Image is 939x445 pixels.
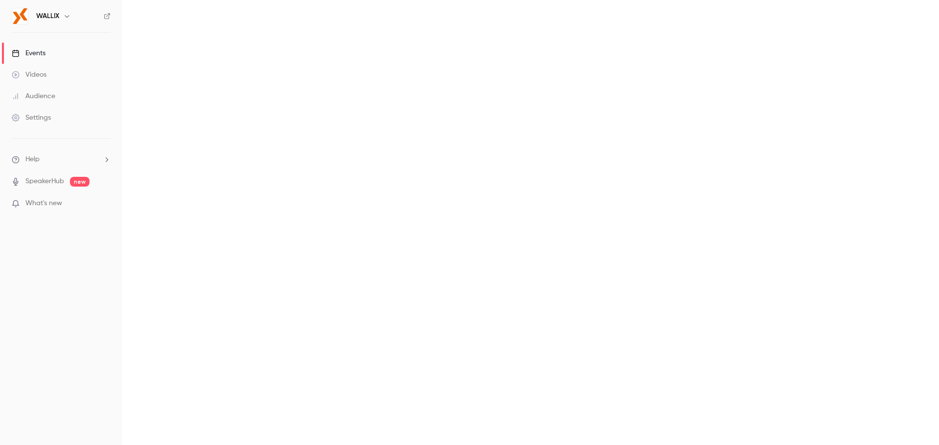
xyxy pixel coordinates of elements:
span: new [70,177,89,187]
span: Help [25,154,40,165]
span: What's new [25,198,62,209]
div: Events [12,48,45,58]
a: SpeakerHub [25,176,64,187]
li: help-dropdown-opener [12,154,111,165]
img: WALLIX [12,8,28,24]
h6: WALLIX [36,11,59,21]
div: Audience [12,91,55,101]
div: Videos [12,70,46,80]
div: Settings [12,113,51,123]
